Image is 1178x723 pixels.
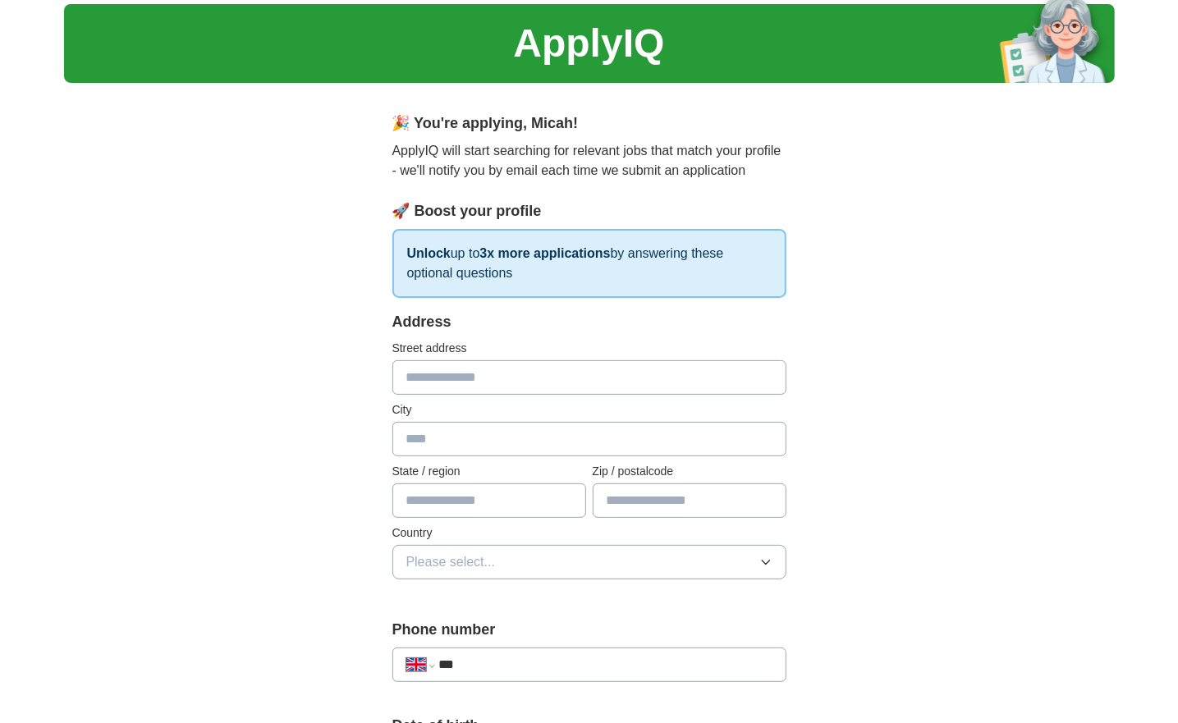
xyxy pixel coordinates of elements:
[406,552,496,572] span: Please select...
[392,619,786,641] label: Phone number
[392,524,786,542] label: Country
[392,141,786,181] p: ApplyIQ will start searching for relevant jobs that match your profile - we'll notify you by emai...
[479,246,610,260] strong: 3x more applications
[392,463,586,480] label: State / region
[392,401,786,419] label: City
[392,229,786,298] p: up to by answering these optional questions
[513,14,664,73] h1: ApplyIQ
[392,340,786,357] label: Street address
[392,200,786,222] div: 🚀 Boost your profile
[407,246,451,260] strong: Unlock
[392,112,786,135] div: 🎉 You're applying , Micah !
[392,545,786,579] button: Please select...
[593,463,786,480] label: Zip / postalcode
[392,311,786,333] div: Address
